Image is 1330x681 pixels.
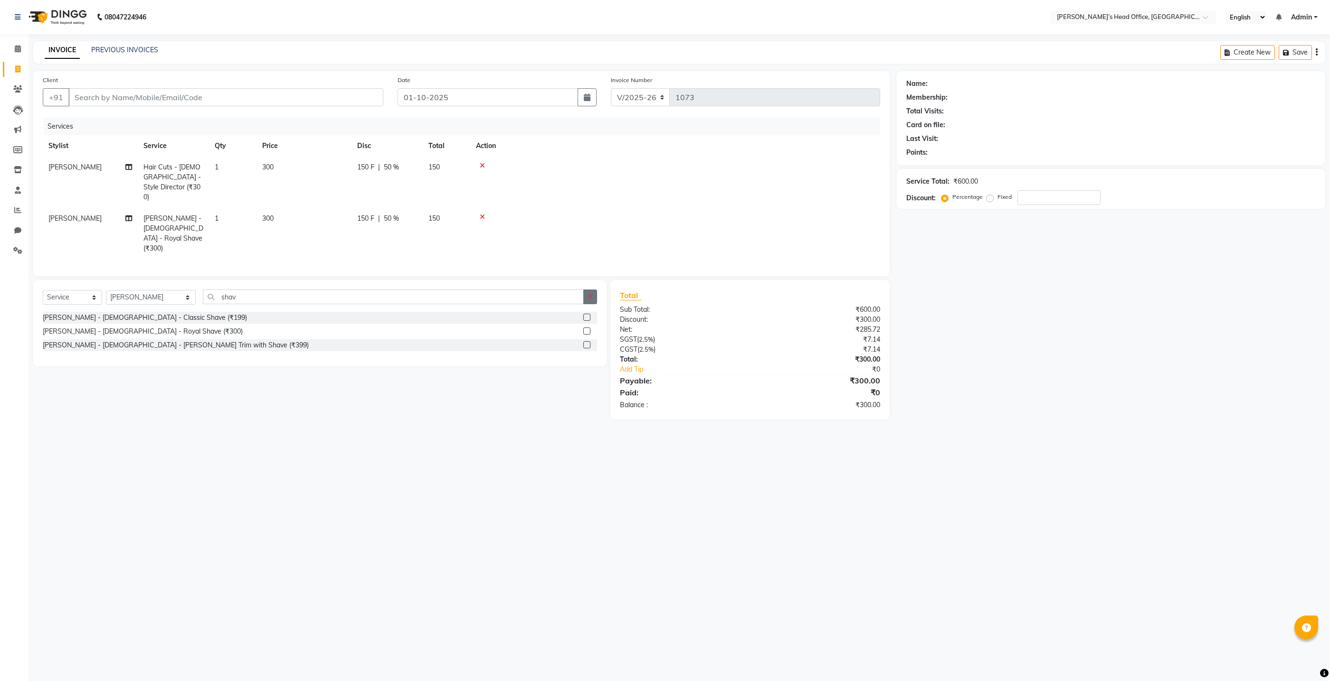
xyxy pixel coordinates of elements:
div: ( ) [613,345,750,354]
th: Total [423,135,470,157]
div: Total: [613,354,750,364]
span: Total [620,290,642,300]
div: [PERSON_NAME] - [DEMOGRAPHIC_DATA] - Royal Shave (₹300) [43,327,243,336]
div: Discount: [906,193,936,203]
a: Add Tip [613,364,773,374]
div: ₹0 [750,387,887,398]
button: Create New [1220,45,1275,60]
div: Discount: [613,315,750,325]
div: Membership: [906,93,948,103]
span: 150 F [357,214,374,224]
div: ₹0 [773,364,887,374]
div: Total Visits: [906,106,944,116]
span: [PERSON_NAME] [48,163,102,171]
button: Save [1279,45,1312,60]
div: ₹300.00 [750,400,887,410]
span: | [378,214,380,224]
span: 150 [428,214,440,223]
div: ₹600.00 [953,177,978,187]
label: Fixed [997,193,1012,201]
span: | [378,162,380,172]
span: 1 [215,214,218,223]
span: 300 [262,214,274,223]
div: ₹300.00 [750,354,887,364]
span: CGST [620,345,637,354]
label: Client [43,76,58,84]
button: +91 [43,88,69,106]
div: Payable: [613,375,750,386]
div: Sub Total: [613,305,750,315]
div: Services [44,118,887,135]
div: [PERSON_NAME] - [DEMOGRAPHIC_DATA] - [PERSON_NAME] Trim with Shave (₹399) [43,340,309,350]
label: Date [398,76,410,84]
label: Percentage [952,193,983,201]
div: Points: [906,148,928,158]
div: Card on file: [906,120,945,130]
span: 300 [262,163,274,171]
div: Balance : [613,400,750,410]
span: Hair Cuts - [DEMOGRAPHIC_DATA] - Style Director (₹300) [143,163,201,201]
div: Service Total: [906,177,950,187]
span: 2.5% [639,345,654,353]
input: Search or Scan [203,289,584,304]
span: SGST [620,335,637,344]
div: Name: [906,79,928,89]
span: Admin [1291,12,1312,22]
div: ( ) [613,335,750,345]
th: Disc [351,135,423,157]
div: ₹7.14 [750,335,887,345]
th: Qty [209,135,256,157]
div: [PERSON_NAME] - [DEMOGRAPHIC_DATA] - Classic Shave (₹199) [43,313,247,323]
a: PREVIOUS INVOICES [91,46,158,54]
div: Net: [613,325,750,335]
div: ₹285.72 [750,325,887,335]
div: ₹300.00 [750,315,887,325]
img: logo [24,4,89,30]
span: 150 F [357,162,374,172]
input: Search by Name/Mobile/Email/Code [68,88,383,106]
span: 2.5% [639,336,653,343]
div: ₹300.00 [750,375,887,386]
span: 1 [215,163,218,171]
th: Stylist [43,135,138,157]
div: ₹600.00 [750,305,887,315]
span: 50 % [384,162,399,172]
span: [PERSON_NAME] [48,214,102,223]
th: Action [470,135,880,157]
label: Invoice Number [611,76,652,84]
b: 08047224946 [104,4,146,30]
a: INVOICE [45,42,80,59]
span: [PERSON_NAME] - [DEMOGRAPHIC_DATA] - Royal Shave (₹300) [143,214,203,252]
div: Last Visit: [906,134,938,144]
span: 50 % [384,214,399,224]
th: Price [256,135,351,157]
div: ₹7.14 [750,345,887,354]
span: 150 [428,163,440,171]
th: Service [138,135,209,157]
div: Paid: [613,387,750,398]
